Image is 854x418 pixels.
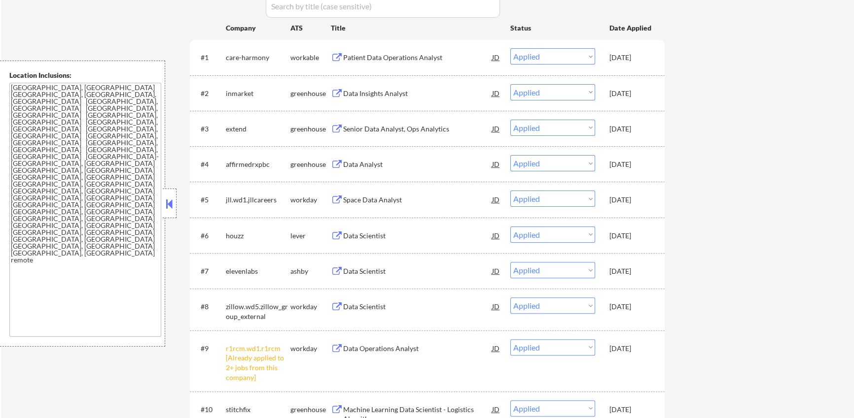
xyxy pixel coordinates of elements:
[491,262,501,280] div: JD
[491,48,501,66] div: JD
[201,89,218,98] div: #2
[290,160,331,169] div: greenhouse
[9,70,161,80] div: Location Inclusions:
[343,302,492,312] div: Data Scientist
[491,339,501,357] div: JD
[226,302,290,321] div: zillow.wd5.zillow_group_external
[491,155,501,173] div: JD
[226,124,290,134] div: extend
[201,231,218,241] div: #6
[226,231,290,241] div: houzz
[226,405,290,415] div: stitchfix
[331,23,501,33] div: Title
[290,23,331,33] div: ATS
[609,23,653,33] div: Date Applied
[343,195,492,205] div: Space Data Analyst
[290,344,331,354] div: workday
[609,53,653,63] div: [DATE]
[226,266,290,276] div: elevenlabs
[201,405,218,415] div: #10
[609,344,653,354] div: [DATE]
[510,19,595,36] div: Status
[609,195,653,205] div: [DATE]
[226,195,290,205] div: jll.wd1.jllcareers
[609,231,653,241] div: [DATE]
[201,302,218,312] div: #8
[201,53,218,63] div: #1
[491,226,501,244] div: JD
[609,266,653,276] div: [DATE]
[609,302,653,312] div: [DATE]
[226,53,290,63] div: care-harmony
[201,344,218,354] div: #9
[201,160,218,169] div: #4
[609,160,653,169] div: [DATE]
[201,124,218,134] div: #3
[609,405,653,415] div: [DATE]
[226,23,290,33] div: Company
[290,405,331,415] div: greenhouse
[290,302,331,312] div: workday
[290,124,331,134] div: greenhouse
[343,124,492,134] div: Senior Data Analyst, Ops Analytics
[343,53,492,63] div: Patient Data Operations Analyst
[226,89,290,98] div: inmarket
[290,266,331,276] div: ashby
[290,53,331,63] div: workable
[343,89,492,98] div: Data Insights Analyst
[290,231,331,241] div: lever
[491,400,501,418] div: JD
[201,195,218,205] div: #5
[226,344,290,382] div: r1rcm.wd1.r1rcm [Already applied to 2+ jobs from this company]
[609,89,653,98] div: [DATE]
[491,297,501,315] div: JD
[290,89,331,98] div: greenhouse
[609,124,653,134] div: [DATE]
[226,160,290,169] div: affirmedrxpbc
[343,344,492,354] div: Data Operations Analyst
[491,120,501,137] div: JD
[343,266,492,276] div: Data Scientist
[201,266,218,276] div: #7
[343,231,492,241] div: Data Scientist
[491,84,501,102] div: JD
[343,160,492,169] div: Data Analyst
[290,195,331,205] div: workday
[491,191,501,208] div: JD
